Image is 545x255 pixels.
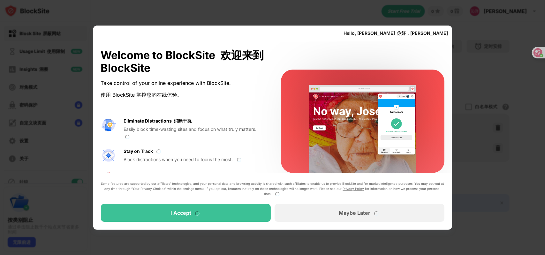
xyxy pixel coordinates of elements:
[101,117,116,133] img: value-avoid-distractions.svg
[124,171,174,178] div: Maximize Your Day
[124,126,266,140] div: Easily block time-wasting sites and focus on what truly matters.
[344,31,448,36] div: Hello, [PERSON_NAME]
[339,210,380,216] div: Maybe Later
[397,30,448,36] font: 你好，[PERSON_NAME]
[124,156,266,163] div: Block distractions when you need to focus the most.
[174,118,192,124] font: 消除干扰
[101,49,266,75] div: Welcome to BlockSite
[170,210,201,216] div: I Accept
[101,148,116,163] img: value-focus.svg
[124,148,162,155] div: Stay on Track
[101,171,116,186] img: value-safe-time.svg
[101,181,444,196] div: Some features are supported by our affiliates’ technologies, and your personal data and browsing ...
[101,92,183,98] font: 使用 BlockSite 掌控您的在线体验。
[124,117,192,124] div: Eliminate Distractions
[101,49,264,75] font: 欢迎来到 BlockSite
[101,79,266,102] div: Take control of your online experience with BlockSite.
[343,187,364,191] a: Privacy Policy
